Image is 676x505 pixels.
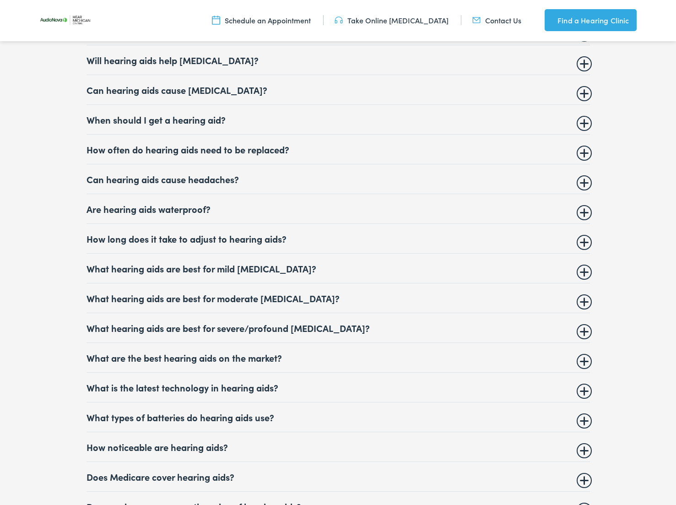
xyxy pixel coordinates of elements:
img: utility icon [335,15,343,25]
summary: What are the best hearing aids on the market? [87,352,590,363]
summary: Can hearing aids cause headaches? [87,174,590,185]
summary: What hearing aids are best for moderate [MEDICAL_DATA]? [87,293,590,304]
a: Find a Hearing Clinic [545,9,636,31]
summary: Are hearing aids waterproof? [87,203,590,214]
summary: When should I get a hearing aid? [87,114,590,125]
a: Take Online [MEDICAL_DATA] [335,15,449,25]
summary: What types of batteries do hearing aids use? [87,412,590,423]
summary: What is the latest technology in hearing aids? [87,382,590,393]
summary: How noticeable are hearing aids? [87,441,590,452]
a: Schedule an Appointment [212,15,311,25]
summary: Will hearing aids help [MEDICAL_DATA]? [87,54,590,65]
summary: How long does it take to adjust to hearing aids? [87,233,590,244]
summary: Does Medicare cover hearing aids? [87,471,590,482]
img: utility icon [472,15,481,25]
img: utility icon [545,15,553,26]
summary: What hearing aids are best for severe/profound [MEDICAL_DATA]? [87,322,590,333]
summary: How often do hearing aids need to be replaced? [87,144,590,155]
summary: Can hearing aids cause [MEDICAL_DATA]? [87,84,590,95]
img: utility icon [212,15,220,25]
summary: What hearing aids are best for mild [MEDICAL_DATA]? [87,263,590,274]
a: Contact Us [472,15,521,25]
